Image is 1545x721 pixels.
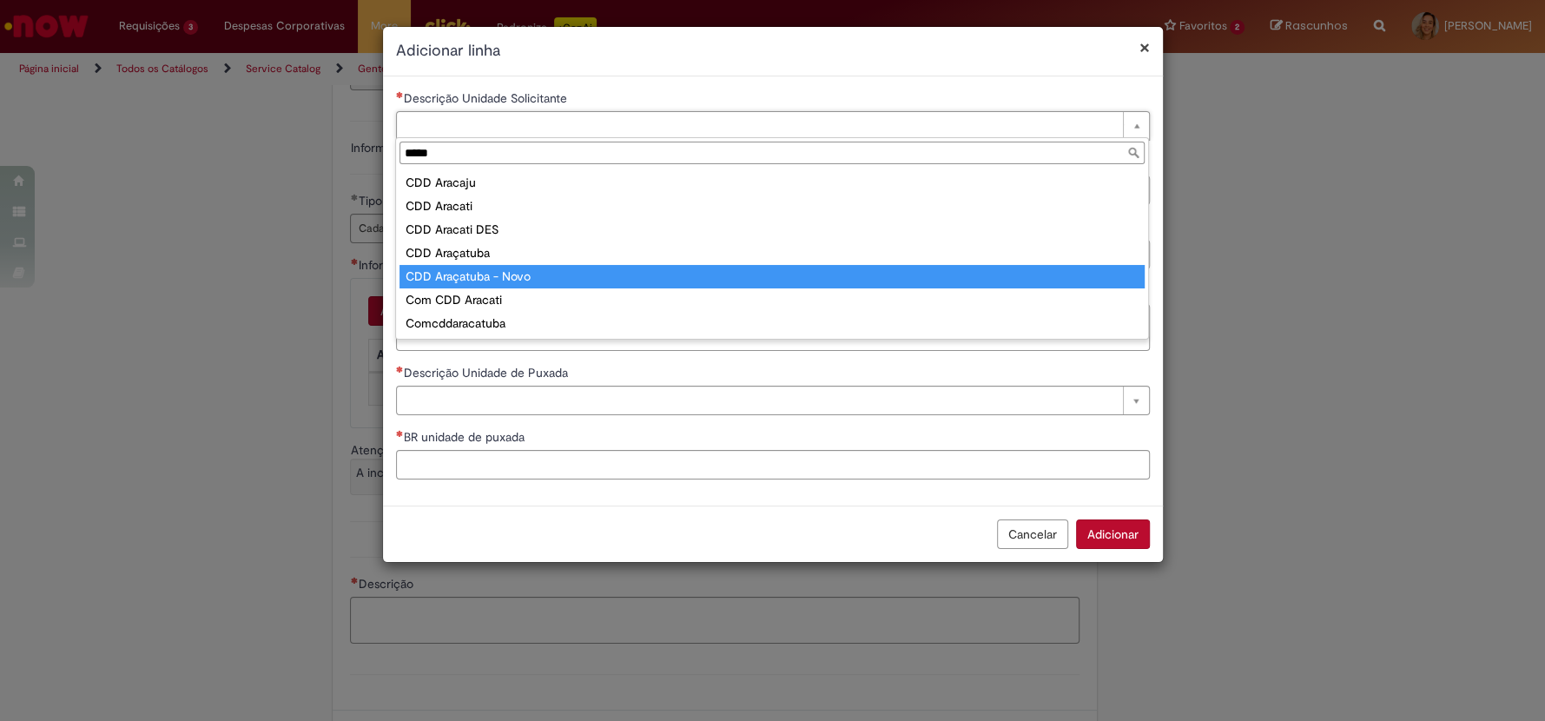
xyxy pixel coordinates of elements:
div: Com CDD Aracati [399,288,1145,312]
div: CDD Araçatuba [399,241,1145,265]
ul: Descrição Unidade Solicitante [396,168,1148,339]
div: Comcddaracatuba [399,312,1145,335]
div: CDD Aracati [399,195,1145,218]
div: CDD Araçatuba - Novo [399,265,1145,288]
div: CDD Aracaju [399,171,1145,195]
div: CDD Aracati DES [399,218,1145,241]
